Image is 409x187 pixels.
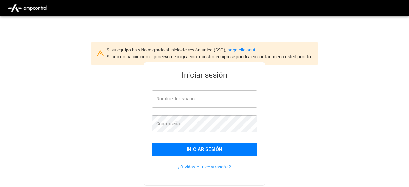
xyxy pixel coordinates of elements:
[107,47,227,52] span: Si su equipo ha sido migrado al inicio de sesión único (SSO),
[152,164,257,170] p: ¿Olvidaste tu contraseña?
[152,143,257,156] button: Iniciar sesión
[107,54,312,59] span: Si aún no ha iniciado el proceso de migración, nuestro equipo se pondrá en contacto con usted pro...
[152,70,257,80] h5: Iniciar sesión
[5,2,50,14] img: ampcontrol.io logo
[228,47,255,52] a: haga clic aquí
